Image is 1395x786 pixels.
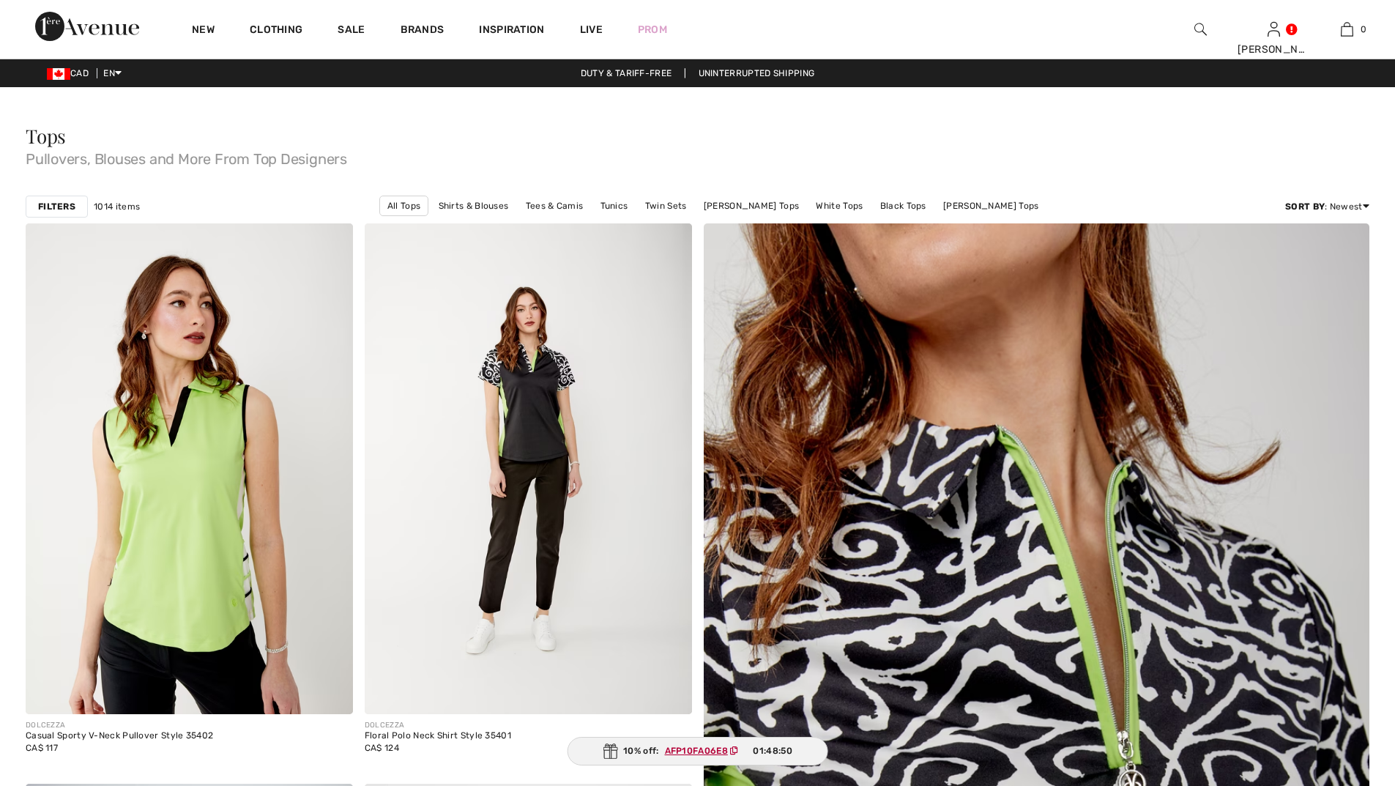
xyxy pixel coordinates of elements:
a: Tees & Camis [518,196,591,215]
a: Sign In [1268,22,1280,36]
a: Prom [638,22,667,37]
div: Floral Polo Neck Shirt Style 35401 [365,731,511,741]
span: CAD [47,68,94,78]
div: : Newest [1285,200,1369,213]
div: Casual Sporty V-Neck Pullover Style 35402 [26,731,213,741]
img: My Info [1268,21,1280,38]
a: Shirts & Blouses [431,196,516,215]
img: 1ère Avenue [35,12,139,41]
ins: AFP10FA06E8 [665,746,728,756]
span: CA$ 124 [365,743,399,753]
span: Tops [26,123,66,149]
a: [PERSON_NAME] Tops [936,196,1046,215]
span: Pullovers, Blouses and More From Top Designers [26,146,1369,166]
span: CA$ 117 [26,743,58,753]
a: 0 [1311,21,1383,38]
span: 0 [1361,23,1366,36]
img: Casual Sporty V-Neck Pullover Style 35402. As sample [26,223,353,714]
span: 01:48:50 [753,744,792,757]
div: 10% off: [567,737,828,765]
img: search the website [1194,21,1207,38]
img: Gift.svg [603,744,617,759]
a: Brands [401,23,444,39]
a: Twin Sets [638,196,694,215]
img: Canadian Dollar [47,68,70,80]
a: All Tops [379,196,428,216]
span: EN [103,68,122,78]
strong: Filters [38,200,75,213]
span: 1014 items [94,200,140,213]
a: White Tops [808,196,870,215]
a: Sale [338,23,365,39]
iframe: Opens a widget where you can chat to one of our agents [1302,676,1380,713]
a: Clothing [250,23,302,39]
a: [PERSON_NAME] Tops [696,196,806,215]
img: Floral Polo Neck Shirt Style 35401. As sample [365,223,692,714]
div: [PERSON_NAME] [1238,42,1309,57]
span: Inspiration [479,23,544,39]
img: My Bag [1341,21,1353,38]
a: Tunics [593,196,636,215]
div: DOLCEZZA [365,720,511,731]
div: DOLCEZZA [26,720,213,731]
a: New [192,23,215,39]
a: Live [580,22,603,37]
a: Black Tops [873,196,934,215]
strong: Sort By [1285,201,1325,212]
